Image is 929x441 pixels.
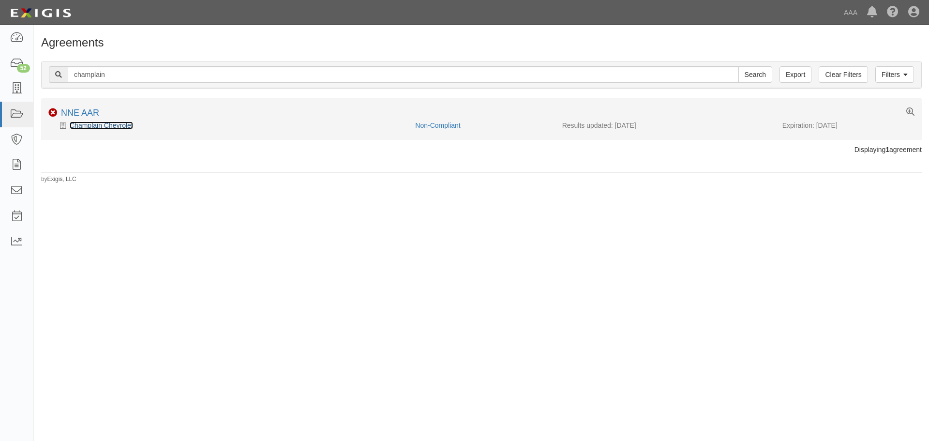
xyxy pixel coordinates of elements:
[415,122,460,129] a: Non-Compliant
[875,66,914,83] a: Filters
[41,175,76,183] small: by
[47,176,76,182] a: Exigis, LLC
[48,121,408,130] div: Champlain Chevrolet
[887,7,899,18] i: Help Center - Complianz
[34,145,929,154] div: Displaying agreement
[41,36,922,49] h1: Agreements
[885,146,889,153] b: 1
[738,66,772,83] input: Search
[839,3,862,22] a: AAA
[782,121,914,130] div: Expiration: [DATE]
[906,108,914,117] a: View results summary
[17,64,30,73] div: 52
[819,66,868,83] a: Clear Filters
[562,121,768,130] div: Results updated: [DATE]
[61,108,99,118] a: NNE AAR
[7,4,74,22] img: logo-5460c22ac91f19d4615b14bd174203de0afe785f0fc80cf4dbbc73dc1793850b.png
[70,122,133,129] a: Champlain Chevrolet
[779,66,811,83] a: Export
[48,108,57,117] i: Non-Compliant
[68,66,739,83] input: Search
